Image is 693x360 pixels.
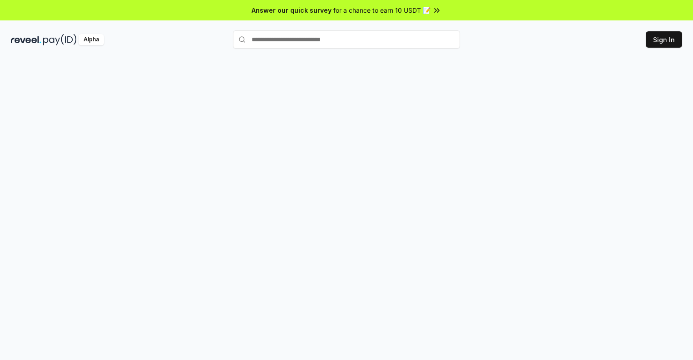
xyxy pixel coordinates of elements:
[646,31,682,48] button: Sign In
[43,34,77,45] img: pay_id
[252,5,332,15] span: Answer our quick survey
[11,34,41,45] img: reveel_dark
[333,5,431,15] span: for a chance to earn 10 USDT 📝
[79,34,104,45] div: Alpha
